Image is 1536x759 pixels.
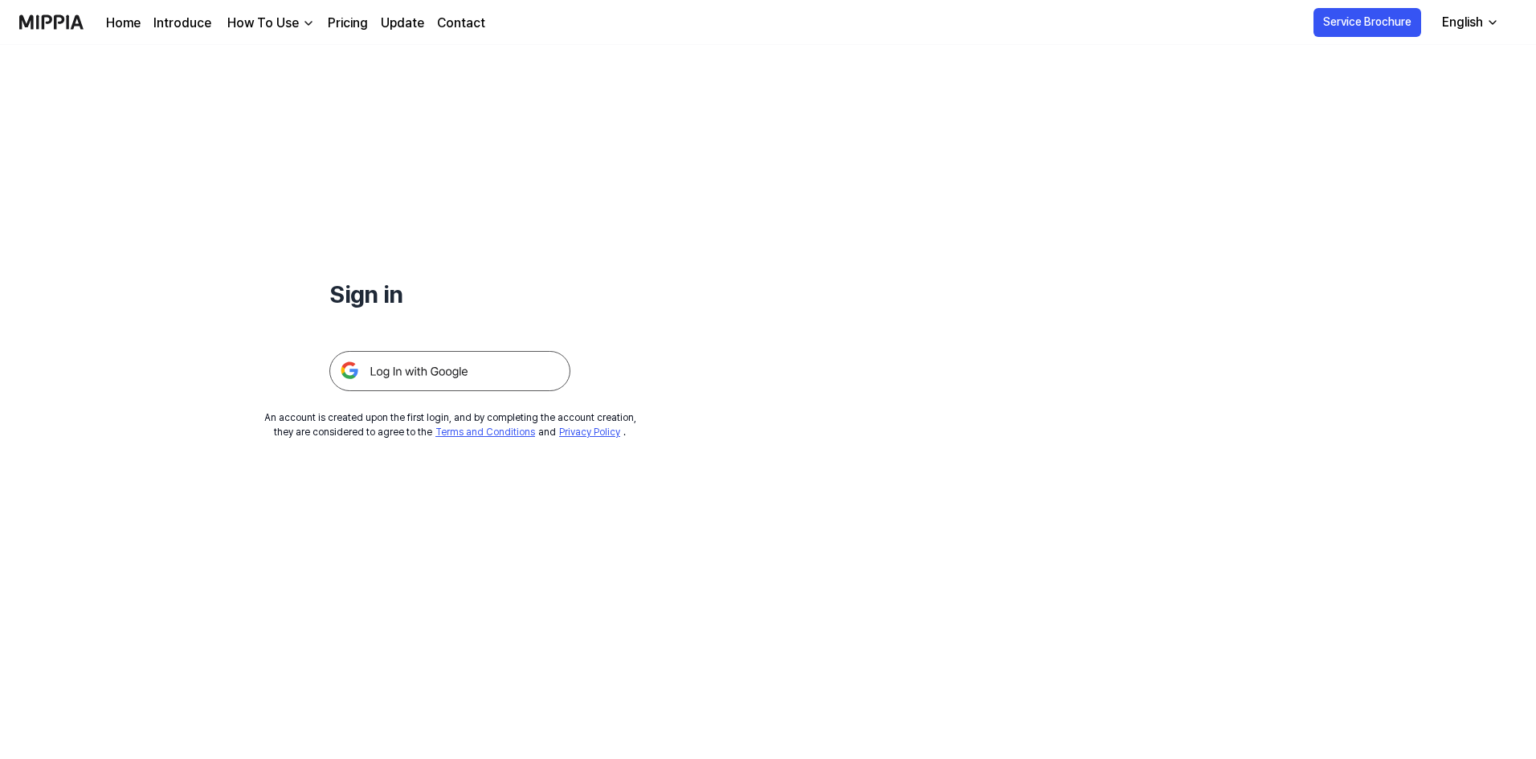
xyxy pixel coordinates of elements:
[224,14,302,33] div: How To Use
[1429,6,1509,39] button: English
[559,426,620,438] a: Privacy Policy
[153,14,211,33] a: Introduce
[328,14,368,33] a: Pricing
[1313,8,1421,37] button: Service Brochure
[106,14,141,33] a: Home
[224,14,315,33] button: How To Use
[1439,13,1486,32] div: English
[329,276,570,312] h1: Sign in
[437,14,485,33] a: Contact
[329,351,570,391] img: 구글 로그인 버튼
[381,14,424,33] a: Update
[435,426,535,438] a: Terms and Conditions
[302,17,315,30] img: down
[264,410,636,439] div: An account is created upon the first login, and by completing the account creation, they are cons...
